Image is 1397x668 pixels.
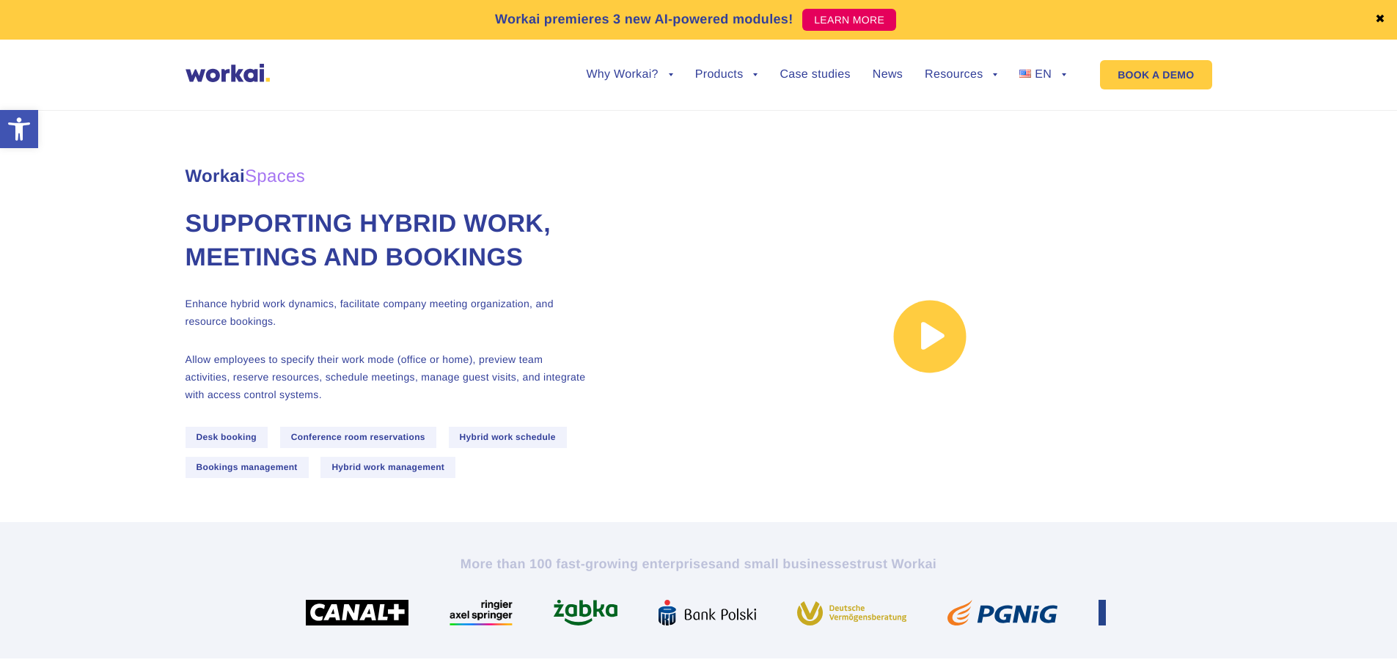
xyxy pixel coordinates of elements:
p: Allow employees to specify their work mode (office or home), preview team activities, reserve res... [186,350,589,403]
span: Hybrid work schedule [449,427,567,448]
a: ✖ [1375,14,1385,26]
span: Bookings management [186,457,309,478]
a: BOOK A DEMO [1100,60,1211,89]
span: EN [1035,68,1052,81]
a: Products [695,69,758,81]
span: Conference room reservations [280,427,436,448]
a: Why Workai? [586,69,672,81]
span: Hybrid work management [320,457,455,478]
h2: More than 100 fast-growing enterprises trust Workai [292,555,1106,573]
em: Spaces [245,166,305,186]
a: News [873,69,903,81]
p: Workai premieres 3 new AI-powered modules! [495,10,793,29]
span: Desk booking [186,427,268,448]
a: LEARN MORE [802,9,896,31]
a: Resources [925,69,997,81]
a: Case studies [780,69,850,81]
span: Workai [186,150,306,186]
p: Enhance hybrid work dynamics, facilitate company meeting organization, and resource bookings. [186,295,589,330]
i: and small businesses [716,557,857,571]
h1: Supporting hybrid work, meetings and bookings [186,208,589,275]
